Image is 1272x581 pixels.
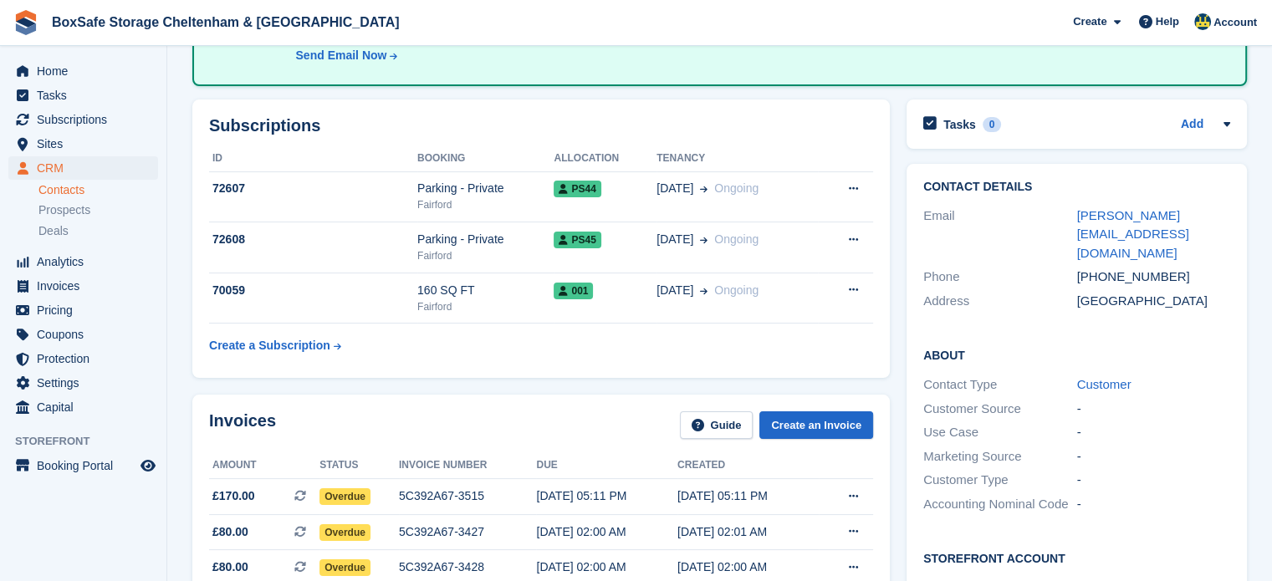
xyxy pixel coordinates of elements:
span: Overdue [319,524,370,541]
img: Kim Virabi [1194,13,1211,30]
div: 160 SQ FT [417,282,554,299]
th: Tenancy [656,145,818,172]
span: Ongoing [714,232,759,246]
span: Capital [37,395,137,419]
div: Customer Source [923,400,1077,419]
a: BoxSafe Storage Cheltenham & [GEOGRAPHIC_DATA] [45,8,406,36]
span: Coupons [37,323,137,346]
div: Address [923,292,1077,311]
span: PS44 [554,181,600,197]
span: Tasks [37,84,137,107]
span: [DATE] [656,282,693,299]
a: menu [8,454,158,477]
a: Guide [680,411,753,439]
th: Status [319,452,399,479]
span: PS45 [554,232,600,248]
th: Allocation [554,145,656,172]
div: Parking - Private [417,231,554,248]
div: Phone [923,268,1077,287]
span: [DATE] [656,180,693,197]
div: Customer Type [923,471,1077,490]
span: Home [37,59,137,83]
div: Send Email Now [295,47,386,64]
div: Email [923,206,1077,263]
h2: About [923,346,1230,363]
a: menu [8,395,158,419]
a: Deals [38,222,158,240]
div: [DATE] 02:00 AM [536,558,677,576]
div: Create a Subscription [209,337,330,354]
a: Add [1181,115,1203,135]
h2: Tasks [943,117,976,132]
img: stora-icon-8386f47178a22dfd0bd8f6a31ec36ba5ce8667c1dd55bd0f319d3a0aa187defe.svg [13,10,38,35]
div: 72607 [209,180,417,197]
span: CRM [37,156,137,180]
div: [DATE] 02:00 AM [677,558,819,576]
a: menu [8,84,158,107]
span: £80.00 [212,558,248,576]
a: menu [8,59,158,83]
span: Sites [37,132,137,155]
div: - [1077,471,1231,490]
h2: Invoices [209,411,276,439]
div: Parking - Private [417,180,554,197]
div: Fairford [417,248,554,263]
a: menu [8,298,158,322]
a: Customer [1077,377,1132,391]
div: [PHONE_NUMBER] [1077,268,1231,287]
span: Storefront [15,433,166,450]
a: Prospects [38,201,158,219]
span: Deals [38,223,69,239]
h2: Contact Details [923,181,1230,194]
span: Analytics [37,250,137,273]
a: menu [8,347,158,370]
a: menu [8,250,158,273]
span: £80.00 [212,523,248,541]
th: Due [536,452,677,479]
span: Subscriptions [37,108,137,131]
div: Fairford [417,299,554,314]
th: Amount [209,452,319,479]
span: 001 [554,283,593,299]
th: Invoice number [399,452,537,479]
div: - [1077,423,1231,442]
a: menu [8,132,158,155]
a: Preview store [138,456,158,476]
span: Overdue [319,559,370,576]
div: 5C392A67-3428 [399,558,537,576]
div: [GEOGRAPHIC_DATA] [1077,292,1231,311]
a: Create an Invoice [759,411,873,439]
h2: Storefront Account [923,549,1230,566]
div: 0 [983,117,1002,132]
div: Use Case [923,423,1077,442]
span: Booking Portal [37,454,137,477]
div: - [1077,447,1231,466]
span: Overdue [319,488,370,505]
div: Marketing Source [923,447,1077,466]
a: menu [8,274,158,298]
span: Prospects [38,202,90,218]
a: menu [8,323,158,346]
div: [DATE] 05:11 PM [536,487,677,505]
span: Protection [37,347,137,370]
a: [PERSON_NAME][EMAIL_ADDRESS][DOMAIN_NAME] [1077,208,1189,260]
th: Created [677,452,819,479]
div: Accounting Nominal Code [923,495,1077,514]
th: ID [209,145,417,172]
span: £170.00 [212,487,255,505]
a: menu [8,108,158,131]
span: Help [1156,13,1179,30]
span: Ongoing [714,181,759,195]
div: Fairford [417,197,554,212]
a: Contacts [38,182,158,198]
a: Create a Subscription [209,330,341,361]
div: [DATE] 05:11 PM [677,487,819,505]
div: 70059 [209,282,417,299]
span: [DATE] [656,231,693,248]
div: Contact Type [923,375,1077,395]
div: [DATE] 02:01 AM [677,523,819,541]
span: Ongoing [714,283,759,297]
a: menu [8,156,158,180]
th: Booking [417,145,554,172]
span: Settings [37,371,137,395]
